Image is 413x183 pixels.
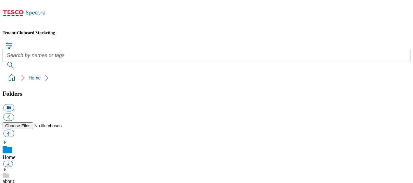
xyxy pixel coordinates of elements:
[3,154,15,160] a: Home
[3,90,410,97] h3: Folders
[3,49,410,62] input: Search by names or tags
[17,30,55,35] span: Clubcard Marketing
[3,30,410,35] h5: Tenant:
[29,75,41,80] a: Home
[3,72,410,84] nav: breadcrumb
[6,73,17,83] a: home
